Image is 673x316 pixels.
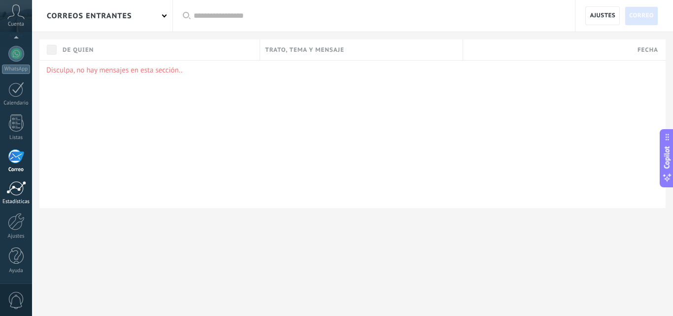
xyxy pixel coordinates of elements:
span: Fecha [638,45,658,55]
span: Ajustes [590,7,615,25]
p: Disculpa, no hay mensajes en esta sección.. [46,66,659,75]
span: Copilot [662,146,672,169]
div: Ayuda [2,268,31,274]
a: Ajustes [585,6,620,25]
span: De quien [63,45,94,55]
div: Ajustes [2,233,31,240]
a: Correo [625,6,658,25]
div: Correo [2,167,31,173]
span: Cuenta [8,21,24,28]
span: Correo [629,7,654,25]
div: Calendario [2,100,31,106]
span: Trato, tema y mensaje [265,45,344,55]
div: Listas [2,135,31,141]
div: Estadísticas [2,199,31,205]
div: WhatsApp [2,65,30,74]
